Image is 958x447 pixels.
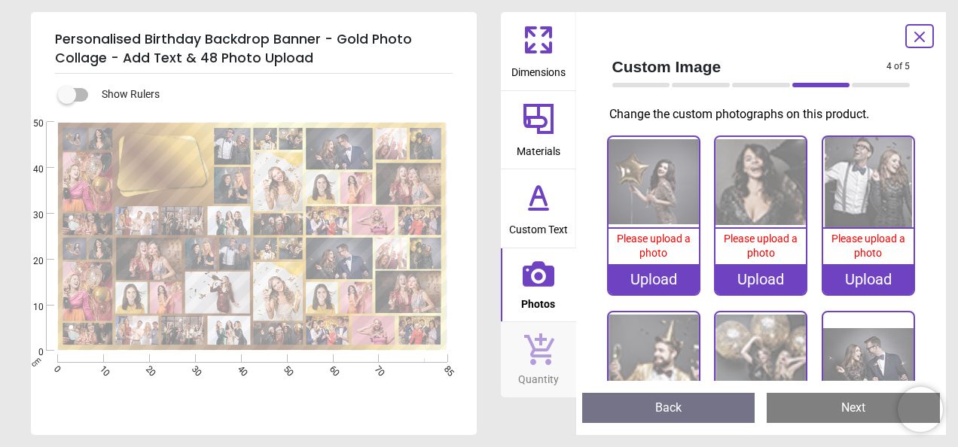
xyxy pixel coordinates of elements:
span: 20 [142,363,152,373]
span: 20 [15,255,44,268]
span: 30 [15,209,44,222]
button: Quantity [501,322,576,397]
p: Change the custom photographs on this product. [609,106,923,123]
span: Dimensions [511,58,566,81]
span: 0 [50,363,60,373]
span: 40 [15,163,44,176]
span: 40 [234,363,244,373]
button: Dimensions [501,12,576,90]
button: Back [582,393,755,423]
span: 60 [326,363,336,373]
span: 10 [96,363,106,373]
span: Please upload a photo [724,233,798,260]
span: 85 [441,363,450,373]
span: Photos [521,290,555,312]
iframe: Brevo live chat [898,387,943,432]
div: Show Rulers [67,86,477,104]
span: 4 of 5 [886,60,910,73]
span: 50 [280,363,290,373]
button: Materials [501,91,576,169]
div: Upload [715,264,806,294]
div: Upload [823,264,914,294]
span: Please upload a photo [617,233,691,260]
span: Please upload a photo [831,233,905,260]
button: Next [767,393,940,423]
h5: Personalised Birthday Backdrop Banner - Gold Photo Collage - Add Text & 48 Photo Upload [55,24,453,74]
span: Quantity [518,365,559,388]
button: Photos [501,248,576,322]
span: 70 [371,363,381,373]
button: Custom Text [501,169,576,248]
span: 30 [188,363,198,373]
span: Materials [517,137,560,160]
div: Upload [609,264,699,294]
span: 50 [15,117,44,130]
span: Custom Image [612,56,887,78]
span: 0 [15,346,44,359]
span: cm [29,355,43,369]
span: Custom Text [509,215,568,238]
span: 10 [15,301,44,314]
